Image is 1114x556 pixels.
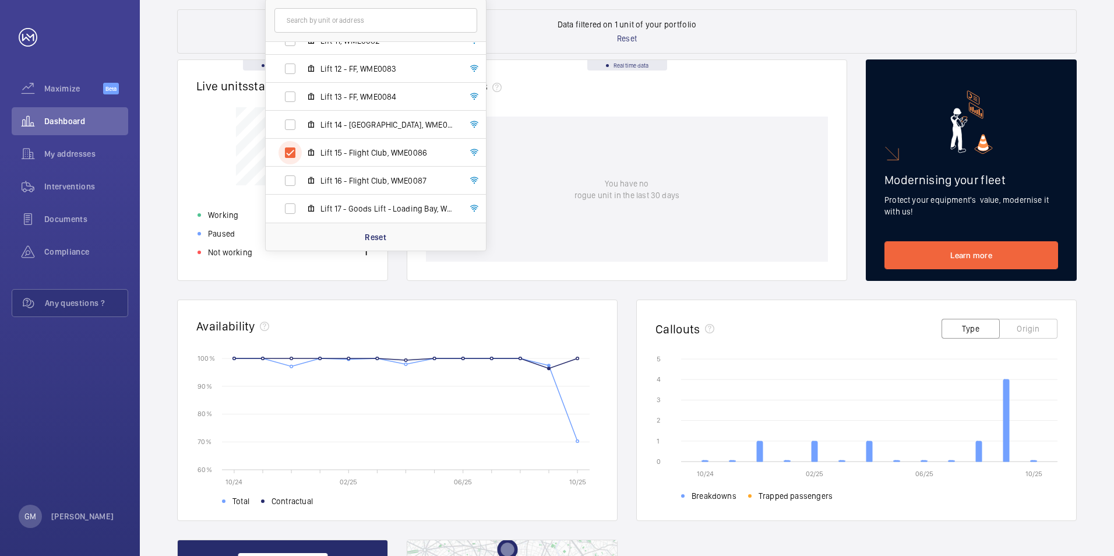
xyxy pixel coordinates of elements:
p: GM [24,511,36,522]
span: Documents [44,213,128,225]
text: 02/25 [340,478,357,486]
p: Working [208,209,238,221]
text: 10/25 [1025,470,1042,478]
text: 02/25 [806,470,823,478]
text: 2 [657,416,660,424]
p: Reset [365,231,386,243]
span: Compliance [44,246,128,258]
text: 10/25 [569,478,586,486]
button: Origin [999,319,1057,339]
h2: Modernising your fleet [884,173,1058,187]
text: 60 % [198,465,212,473]
text: 3 [657,396,661,404]
text: 90 % [198,382,212,390]
h2: Availability [196,319,255,333]
text: 06/25 [454,478,472,486]
input: Search by unit or address [274,8,477,33]
text: 70 % [198,438,211,446]
span: Lift 16 - Flight Club, WME0087 [320,175,456,186]
p: Paused [208,228,235,240]
span: Any questions ? [45,297,128,309]
span: Total [232,495,249,507]
div: Real time data [587,60,667,71]
span: Contractual [272,495,313,507]
p: Protect your equipment's value, modernise it with us! [884,194,1058,217]
p: You have no rogue unit in the last 30 days [574,178,679,201]
text: 4 [657,375,661,383]
p: Data filtered on 1 unit of your portfolio [558,19,696,30]
span: Maximize [44,83,103,94]
span: Lift 14 - [GEOGRAPHIC_DATA], WME0085 [320,119,456,131]
text: 1 [657,437,660,445]
span: status [248,79,301,93]
div: Real time data [243,60,323,71]
p: Not working [208,247,252,258]
a: Learn more [884,241,1058,269]
button: Type [942,319,1000,339]
h2: Live units [196,79,301,93]
span: Lift 17 - Goods Lift - Loading Bay, WME0088 [320,203,456,214]
span: Lift 12 - FF, WME0083 [320,63,456,75]
text: 5 [657,355,661,363]
text: 06/25 [915,470,933,478]
span: Breakdowns [692,490,736,502]
span: Interventions [44,181,128,192]
span: My addresses [44,148,128,160]
text: 10/24 [225,478,242,486]
span: Trapped passengers [759,490,833,502]
text: 10/24 [697,470,714,478]
span: Lift 13 - FF, WME0084 [320,91,456,103]
text: 80 % [198,410,212,418]
h2: Callouts [655,322,700,336]
p: 1 [364,247,368,258]
img: marketing-card.svg [950,90,993,154]
text: 100 % [198,354,215,362]
p: Reset [617,33,637,44]
span: Lift 15 - Flight Club, WME0086 [320,147,456,159]
p: [PERSON_NAME] [51,511,114,522]
span: Beta [103,83,119,94]
span: Dashboard [44,115,128,127]
text: 0 [657,458,661,466]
